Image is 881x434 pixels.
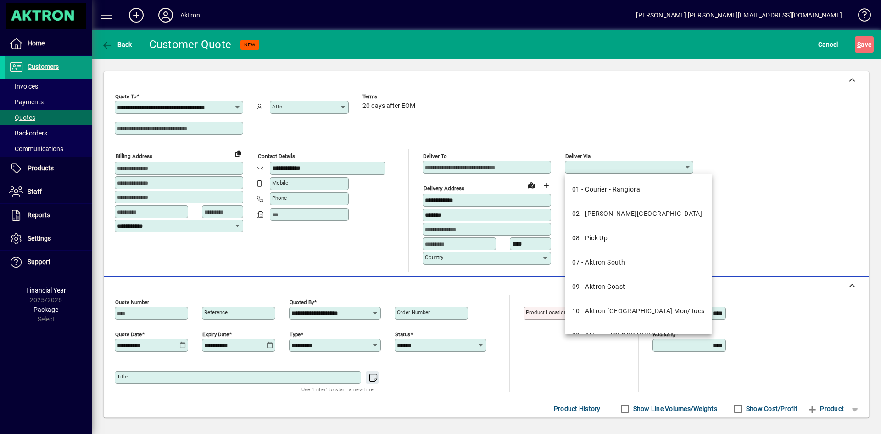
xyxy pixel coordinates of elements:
[572,185,640,194] div: 01 - Courier - Rangiora
[28,258,50,265] span: Support
[28,39,45,47] span: Home
[28,235,51,242] span: Settings
[857,37,871,52] span: ave
[5,180,92,203] a: Staff
[26,287,66,294] span: Financial Year
[5,204,92,227] a: Reports
[28,188,42,195] span: Staff
[550,400,604,417] button: Product History
[115,331,142,337] mat-label: Quote date
[151,7,180,23] button: Profile
[807,401,844,416] span: Product
[572,282,625,292] div: 09 - Aktron Coast
[744,404,797,413] label: Show Cost/Profit
[272,180,288,186] mat-label: Mobile
[5,110,92,125] a: Quotes
[115,93,137,100] mat-label: Quote To
[28,211,50,219] span: Reports
[9,83,38,90] span: Invoices
[28,164,54,172] span: Products
[9,145,63,152] span: Communications
[272,195,287,201] mat-label: Phone
[180,8,200,23] div: Aktron
[272,103,282,110] mat-label: Attn
[5,227,92,250] a: Settings
[524,178,539,192] a: View on map
[565,202,712,226] mat-option: 02 - Courier - Hamilton
[231,146,245,161] button: Copy to Delivery address
[290,331,301,337] mat-label: Type
[362,94,418,100] span: Terms
[572,209,702,219] div: 02 - [PERSON_NAME][GEOGRAPHIC_DATA]
[397,309,430,316] mat-label: Order number
[290,299,314,305] mat-label: Quoted by
[301,384,374,395] mat-hint: Use 'Enter' to start a new line
[33,306,58,313] span: Package
[92,36,142,53] app-page-header-button: Back
[5,141,92,157] a: Communications
[572,306,705,316] div: 10 - Aktron [GEOGRAPHIC_DATA] Mon/Tues
[802,400,848,417] button: Product
[539,178,553,193] button: Choose address
[423,153,447,159] mat-label: Deliver To
[425,254,443,260] mat-label: Country
[28,63,59,70] span: Customers
[5,125,92,141] a: Backorders
[5,79,92,94] a: Invoices
[9,114,35,121] span: Quotes
[818,37,838,52] span: Cancel
[362,102,415,110] span: 20 days after EOM
[9,130,47,137] span: Backorders
[855,36,874,53] button: Save
[565,323,712,348] mat-option: 20 - Aktron - Auckland
[204,309,228,316] mat-label: Reference
[149,37,232,52] div: Customer Quote
[572,258,625,267] div: 07 - Aktron South
[565,226,712,250] mat-option: 08 - Pick Up
[101,41,132,48] span: Back
[565,250,712,275] mat-option: 07 - Aktron South
[99,36,134,53] button: Back
[5,157,92,180] a: Products
[554,401,601,416] span: Product History
[565,177,712,202] mat-option: 01 - Courier - Rangiora
[572,233,608,243] div: 08 - Pick Up
[526,309,567,316] mat-label: Product location
[5,94,92,110] a: Payments
[5,251,92,274] a: Support
[122,7,151,23] button: Add
[565,275,712,299] mat-option: 09 - Aktron Coast
[565,299,712,323] mat-option: 10 - Aktron North Island Mon/Tues
[565,153,591,159] mat-label: Deliver via
[851,2,870,32] a: Knowledge Base
[631,404,717,413] label: Show Line Volumes/Weights
[816,36,841,53] button: Cancel
[115,299,149,305] mat-label: Quote number
[395,331,410,337] mat-label: Status
[202,331,229,337] mat-label: Expiry date
[5,32,92,55] a: Home
[636,8,842,23] div: [PERSON_NAME] [PERSON_NAME][EMAIL_ADDRESS][DOMAIN_NAME]
[117,373,128,380] mat-label: Title
[244,42,256,48] span: NEW
[572,331,676,340] div: 20 - Aktron - [GEOGRAPHIC_DATA]
[857,41,861,48] span: S
[9,98,44,106] span: Payments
